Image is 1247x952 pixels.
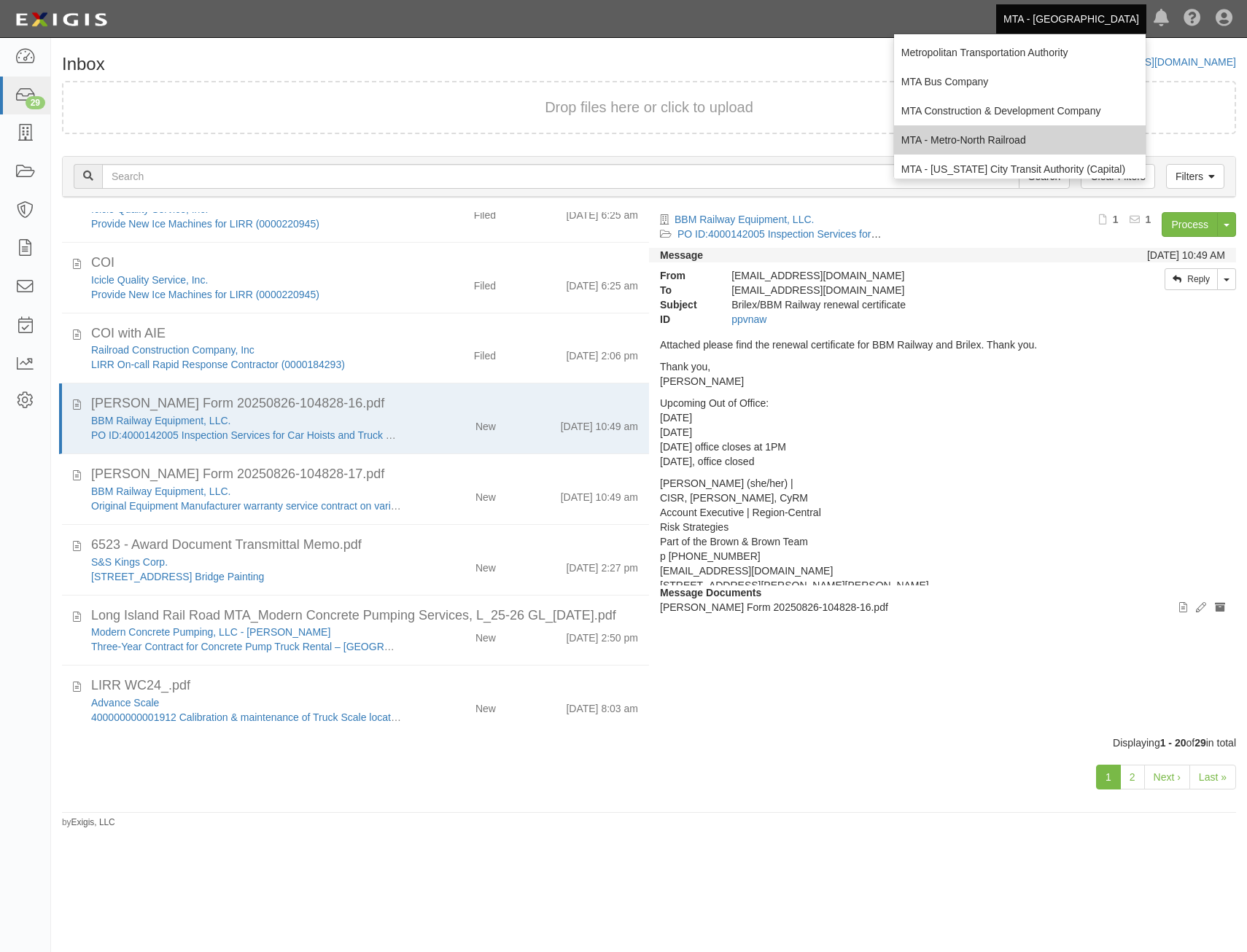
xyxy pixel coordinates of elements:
[475,695,496,716] div: New
[894,96,1146,125] a: MTA Construction & Development Company
[91,710,401,725] div: 400000000001912 Calibration & maintenance of Truck Scale located at Hillside Support Facility
[91,556,168,568] a: S&S Kings Corp.
[91,695,401,710] div: Advance Scale
[91,555,401,569] div: S&S Kings Corp.
[660,249,703,261] strong: Message
[1096,765,1121,789] a: 1
[91,711,596,723] a: 400000000001912 Calibration & maintenance of Truck Scale located at [GEOGRAPHIC_DATA] Support Fac...
[660,600,1225,614] p: [PERSON_NAME] Form 20250826-104828-16.pdf
[1196,603,1206,613] i: Edit document
[91,324,638,343] div: COI with AIE
[91,343,401,357] div: Railroad Construction Company, Inc
[62,816,115,829] small: by
[675,214,814,225] a: BBM Railway Equipment, LLC.
[91,344,255,356] a: Railroad Construction Company, Inc
[91,413,401,428] div: BBM Railway Equipment, LLC.
[91,287,401,302] div: Provide New Ice Machines for LIRR (0000220945)
[475,484,496,504] div: New
[474,343,496,363] div: Filed
[894,67,1146,96] a: MTA Bus Company
[566,625,638,645] div: [DATE] 2:50 pm
[91,359,345,370] a: LIRR On-call Rapid Response Contractor (0000184293)
[475,625,496,645] div: New
[51,736,1247,750] div: Displaying of in total
[894,155,1146,184] a: MTA - [US_STATE] City Transit Authority (Capital)
[91,289,319,300] a: Provide New Ice Machines for LIRR (0000220945)
[91,569,401,584] div: 6523 Main St & North Sea Rd. Bridge Painting
[91,536,638,555] div: 6523 - Award Document Transmittal Memo.pdf
[11,7,112,33] img: Logo
[91,626,330,638] a: Modern Concrete Pumping, LLC - [PERSON_NAME]
[1146,214,1151,225] b: 1
[91,697,159,709] a: Advance Scale
[91,203,208,215] a: Icicle Quality Service, Inc.
[566,343,638,363] div: [DATE] 2:06 pm
[566,202,638,222] div: [DATE] 6:25 am
[91,676,638,695] div: LIRR WC24_.pdf
[720,297,1079,312] div: Brilex/BBM Railway renewal certificate
[1063,56,1236,68] a: [EMAIL_ADDRESS][DOMAIN_NAME]
[1147,248,1225,262] div: [DATE] 10:49 AM
[91,571,264,582] a: [STREET_ADDRESS] Bridge Painting
[545,99,753,115] span: Drop files here or click to upload
[731,313,766,325] a: ppvnaw
[561,413,638,434] div: [DATE] 10:49 am
[91,429,500,441] a: PO ID:4000142005 Inspection Services for Car Hoists and Truck Turntables (0000156065)
[660,338,1225,352] p: Attached please find the renewal certificate for BBM Railway and Brilex. Thank you.
[1184,10,1201,28] i: Help Center - Complianz
[720,268,1079,283] div: [EMAIL_ADDRESS][DOMAIN_NAME]
[91,500,696,512] a: Original Equipment Manufacturer warranty service contract on various pieces of Long Island Rail R...
[102,164,1019,189] input: Search
[660,476,1225,607] p: [PERSON_NAME] (she/her) | CISR, [PERSON_NAME], CyRM Account Executive | Region-Central Risk Strat...
[71,817,115,827] a: Exigis, LLC
[1113,214,1119,225] b: 1
[91,216,401,231] div: Provide New Ice Machines for LIRR (0000220945)
[1120,765,1145,789] a: 2
[649,283,720,297] strong: To
[91,415,230,426] a: BBM Railway Equipment, LLC.
[1160,737,1186,749] b: 1 - 20
[475,413,496,434] div: New
[91,606,638,625] div: Long Island Rail Road MTA_Modern Concrete Pumping Services, L_25-26 GL_8-26-2025.pdf
[561,484,638,504] div: [DATE] 10:49 am
[1166,164,1224,189] a: Filters
[1165,268,1218,290] a: Reply
[566,555,638,575] div: [DATE] 2:27 pm
[91,639,401,654] div: Three-Year Contract for Concrete Pump Truck Rental – Long Island (400000000003146)
[1162,212,1218,237] a: Process
[566,273,638,293] div: [DATE] 6:25 am
[26,96,45,109] div: 29
[475,555,496,575] div: New
[649,312,720,327] strong: ID
[91,394,638,413] div: ACORD Form 20250826-104828-16.pdf
[474,273,496,293] div: Filed
[91,465,638,484] div: ACORD Form 20250826-104828-17.pdf
[1215,603,1225,613] i: Archive document
[660,359,1225,389] p: Thank you, [PERSON_NAME]
[62,55,105,74] h1: Inbox
[91,485,230,497] a: BBM Railway Equipment, LLC.
[894,125,1146,155] a: MTA - Metro-North Railroad
[91,254,638,273] div: COI
[91,484,401,499] div: BBM Railway Equipment, LLC.
[649,268,720,283] strong: From
[91,274,208,286] a: Icicle Quality Service, Inc.
[720,283,1079,297] div: agreement-tvn73y@mtali.complianz.com
[894,38,1146,67] a: Metropolitan Transportation Authority
[1194,737,1206,749] b: 29
[91,357,401,372] div: LIRR On-call Rapid Response Contractor (0000184293)
[91,428,401,442] div: PO ID:4000142005 Inspection Services for Car Hoists and Truck Turntables (0000156065)
[91,625,401,639] div: Modern Concrete Pumping, LLC - Nick Avella
[91,499,401,513] div: Original Equipment Manufacturer warranty service contract on various pieces of Long Island Rail R...
[566,695,638,716] div: [DATE] 8:03 am
[91,218,319,230] a: Provide New Ice Machines for LIRR (0000220945)
[91,641,544,652] a: Three-Year Contract for Concrete Pump Truck Rental – [GEOGRAPHIC_DATA] (400000000003146)
[660,587,761,598] strong: Message Documents
[677,228,1086,240] a: PO ID:4000142005 Inspection Services for Car Hoists and Truck Turntables (0000156065)
[1189,765,1236,789] a: Last »
[1144,765,1190,789] a: Next ›
[649,297,720,312] strong: Subject
[1179,603,1187,613] i: View
[91,273,401,287] div: Icicle Quality Service, Inc.
[474,202,496,222] div: Filed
